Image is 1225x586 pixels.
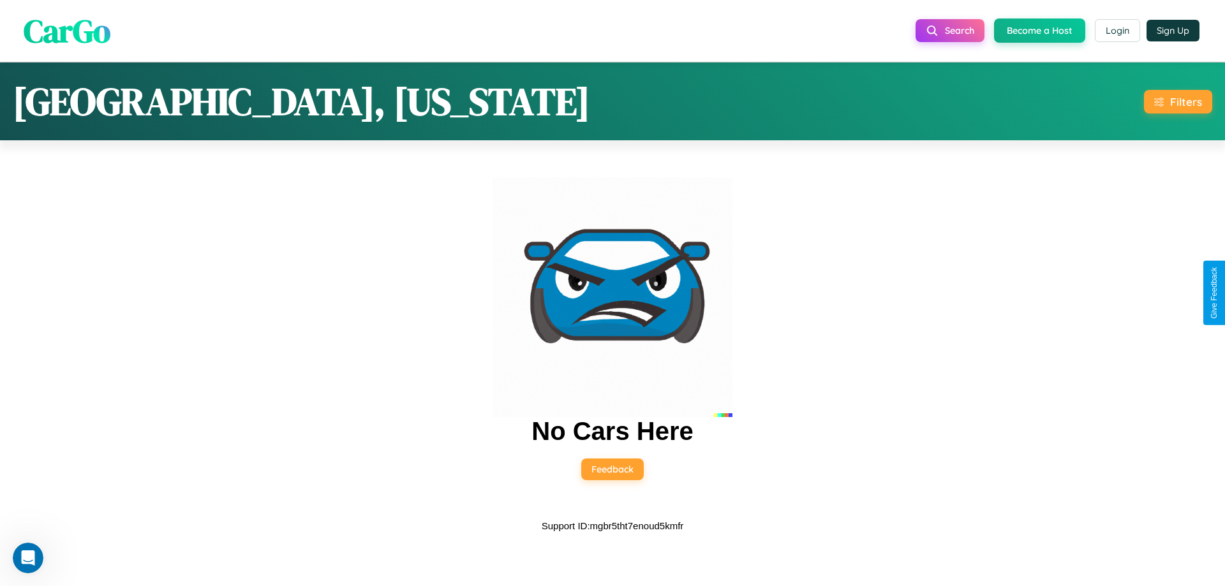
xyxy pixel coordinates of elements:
button: Become a Host [994,18,1085,43]
p: Support ID: mgbr5tht7enoud5kmfr [542,517,684,534]
div: Give Feedback [1210,267,1219,319]
button: Search [916,19,984,42]
span: Search [945,25,974,36]
button: Login [1095,19,1140,42]
h1: [GEOGRAPHIC_DATA], [US_STATE] [13,75,590,128]
button: Filters [1144,90,1212,114]
div: Filters [1170,95,1202,108]
h2: No Cars Here [531,417,693,446]
span: CarGo [24,8,110,52]
button: Feedback [581,458,644,480]
iframe: Intercom live chat [13,543,43,573]
img: car [493,177,732,417]
button: Sign Up [1147,20,1199,41]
